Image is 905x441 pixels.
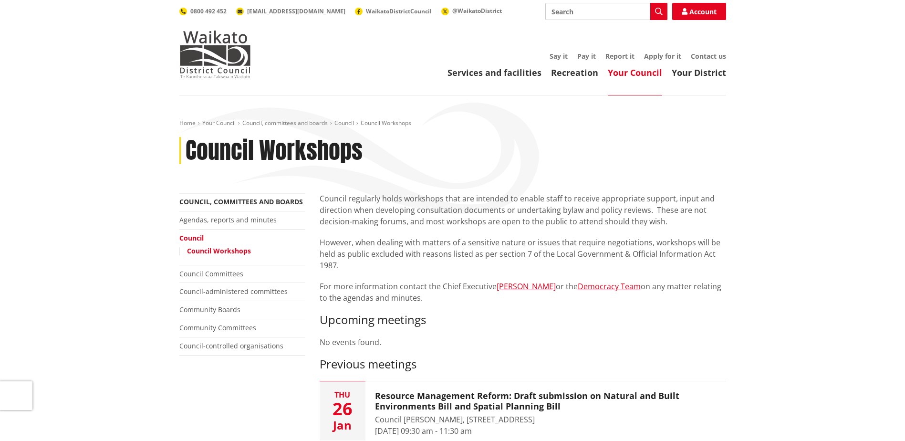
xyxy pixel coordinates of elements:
a: Agendas, reports and minutes [179,215,277,224]
input: Search input [545,3,667,20]
a: Your Council [608,67,662,78]
div: 26 [320,400,365,418]
h3: Resource Management Reform: Draft submission on Natural and Built Environments Bill and Spatial P... [375,391,717,411]
a: [PERSON_NAME] [497,281,556,292]
a: @WaikatoDistrict [441,7,502,15]
a: Home [179,119,196,127]
span: Council Workshops [361,119,411,127]
a: Council Workshops [187,246,251,255]
button: Thu 26 Jan Resource Management Reform: Draft submission on Natural and Built Environments Bill an... [320,381,726,441]
iframe: Messenger Launcher [861,401,895,435]
a: Council, committees and boards [242,119,328,127]
h1: Council Workshops [186,137,363,165]
a: Report it [605,52,635,61]
a: Council-controlled organisations [179,341,283,350]
a: Services and facilities [447,67,541,78]
time: [DATE] 09:30 am - 11:30 am [375,426,472,436]
div: Thu [320,391,365,399]
a: Apply for it [644,52,681,61]
p: However, when dealing with matters of a sensitive nature or issues that require negotiations, wor... [320,237,726,271]
a: Community Boards [179,305,240,314]
span: @WaikatoDistrict [452,7,502,15]
img: Waikato District Council - Te Kaunihera aa Takiwaa o Waikato [179,31,251,78]
a: Democracy Team [578,281,641,292]
a: Account [672,3,726,20]
span: [EMAIL_ADDRESS][DOMAIN_NAME] [247,7,345,15]
p: For more information contact the Chief Executive or the on any matter relating to the agendas and... [320,281,726,304]
a: Your District [672,67,726,78]
a: Council, committees and boards [179,197,303,206]
a: 0800 492 452 [179,7,227,15]
p: No events found. [320,336,726,348]
h3: Previous meetings [320,357,726,371]
a: Your Council [202,119,236,127]
a: [EMAIL_ADDRESS][DOMAIN_NAME] [236,7,345,15]
h3: Upcoming meetings [320,313,726,327]
a: Council-administered committees [179,287,288,296]
a: Pay it [577,52,596,61]
a: Community Committees [179,323,256,332]
a: Say it [550,52,568,61]
p: Council regularly holds workshops that are intended to enable staff to receive appropriate suppor... [320,193,726,227]
span: 0800 492 452 [190,7,227,15]
a: Contact us [691,52,726,61]
a: WaikatoDistrictCouncil [355,7,432,15]
a: Council [179,233,204,242]
div: Council [PERSON_NAME], [STREET_ADDRESS] [375,414,717,425]
a: Recreation [551,67,598,78]
a: Council [334,119,354,127]
a: Council Committees [179,269,243,278]
div: Jan [320,420,365,431]
span: WaikatoDistrictCouncil [366,7,432,15]
nav: breadcrumb [179,119,726,127]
